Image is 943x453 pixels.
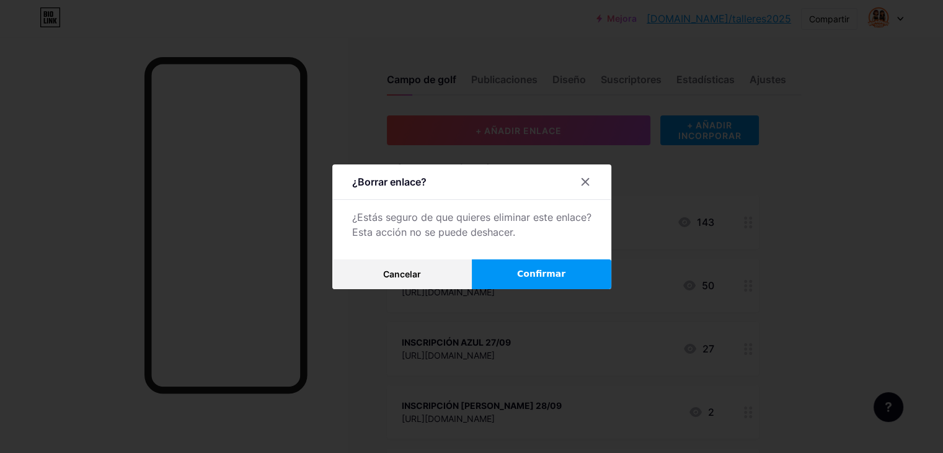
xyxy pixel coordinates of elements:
font: Cancelar [383,269,421,279]
font: Confirmar [517,269,565,279]
button: Confirmar [472,259,611,289]
font: ¿Borrar enlace? [352,176,427,188]
font: ¿Estás seguro de que quieres eliminar este enlace? Esta acción no se puede deshacer. [352,211,591,238]
button: Cancelar [332,259,472,289]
